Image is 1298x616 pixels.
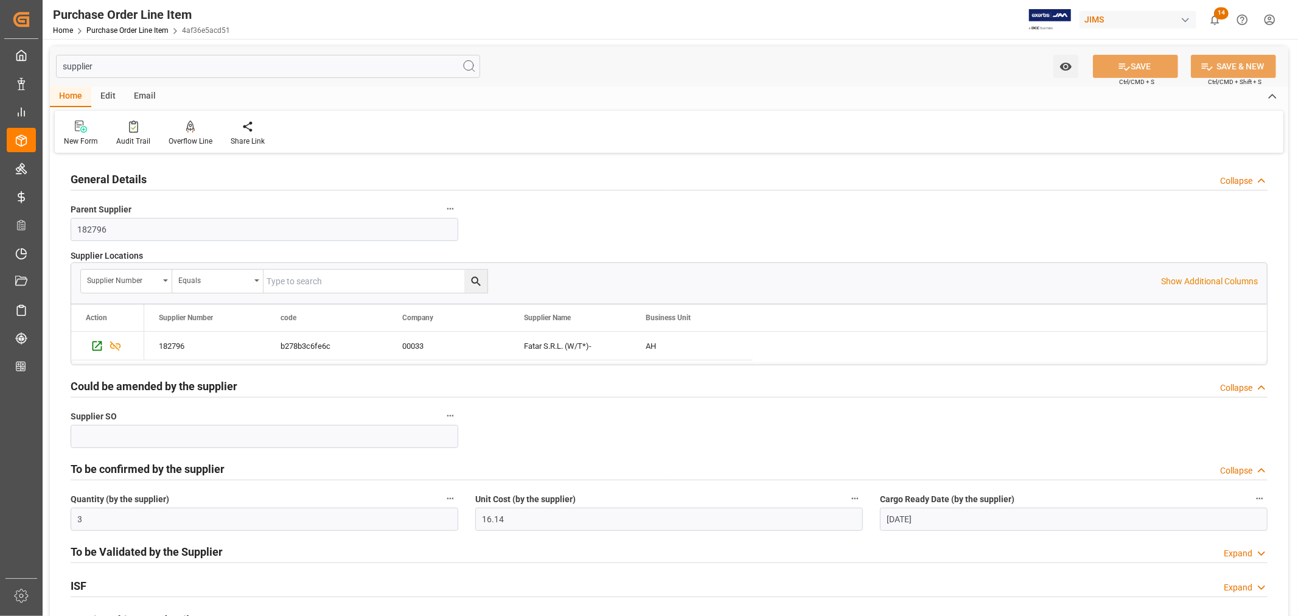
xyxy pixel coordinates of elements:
[91,86,125,107] div: Edit
[266,332,388,360] div: b278b3c6fe6c
[281,313,296,322] span: code
[464,270,487,293] button: search button
[631,332,753,360] div: AH
[263,270,487,293] input: Type to search
[1224,581,1252,594] div: Expand
[402,313,433,322] span: Company
[1080,11,1196,29] div: JIMS
[86,313,107,322] div: Action
[71,250,143,262] span: Supplier Locations
[442,491,458,506] button: Quantity (by the supplier)
[1224,547,1252,560] div: Expand
[53,26,73,35] a: Home
[1229,6,1256,33] button: Help Center
[1161,275,1258,288] p: Show Additional Columns
[1201,6,1229,33] button: show 14 new notifications
[442,201,458,217] button: Parent Supplier
[1220,175,1252,187] div: Collapse
[71,378,237,394] h2: Could be amended by the supplier
[116,136,150,147] div: Audit Trail
[86,26,169,35] a: Purchase Order Line Item
[71,578,86,594] h2: ISF
[509,332,631,360] div: Fatar S.R.L. (W/T*)-
[81,270,172,293] button: open menu
[125,86,165,107] div: Email
[71,544,223,560] h2: To be Validated by the Supplier
[1252,491,1268,506] button: Cargo Ready Date (by the supplier)
[1214,7,1229,19] span: 14
[1191,55,1276,78] button: SAVE & NEW
[64,136,98,147] div: New Form
[53,5,230,24] div: Purchase Order Line Item
[880,493,1014,506] span: Cargo Ready Date (by the supplier)
[144,332,753,360] div: Press SPACE to select this row.
[71,461,225,477] h2: To be confirmed by the supplier
[56,55,480,78] input: Search Fields
[50,86,91,107] div: Home
[1220,382,1252,394] div: Collapse
[475,493,576,506] span: Unit Cost (by the supplier)
[71,410,117,423] span: Supplier SO
[1119,77,1154,86] span: Ctrl/CMD + S
[1093,55,1178,78] button: SAVE
[1220,464,1252,477] div: Collapse
[231,136,265,147] div: Share Link
[1029,9,1071,30] img: Exertis%20JAM%20-%20Email%20Logo.jpg_1722504956.jpg
[1080,8,1201,31] button: JIMS
[71,171,147,187] h2: General Details
[646,313,691,322] span: Business Unit
[144,332,266,360] div: 182796
[71,493,169,506] span: Quantity (by the supplier)
[178,272,250,286] div: Equals
[1208,77,1261,86] span: Ctrl/CMD + Shift + S
[847,491,863,506] button: Unit Cost (by the supplier)
[71,332,144,360] div: Press SPACE to select this row.
[159,313,213,322] span: Supplier Number
[172,270,263,293] button: open menu
[169,136,212,147] div: Overflow Line
[388,332,509,360] div: 00033
[442,408,458,424] button: Supplier SO
[880,508,1268,531] input: DD-MM-YYYY
[87,272,159,286] div: Supplier Number
[1053,55,1078,78] button: open menu
[524,313,571,322] span: Supplier Name
[71,203,131,216] span: Parent Supplier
